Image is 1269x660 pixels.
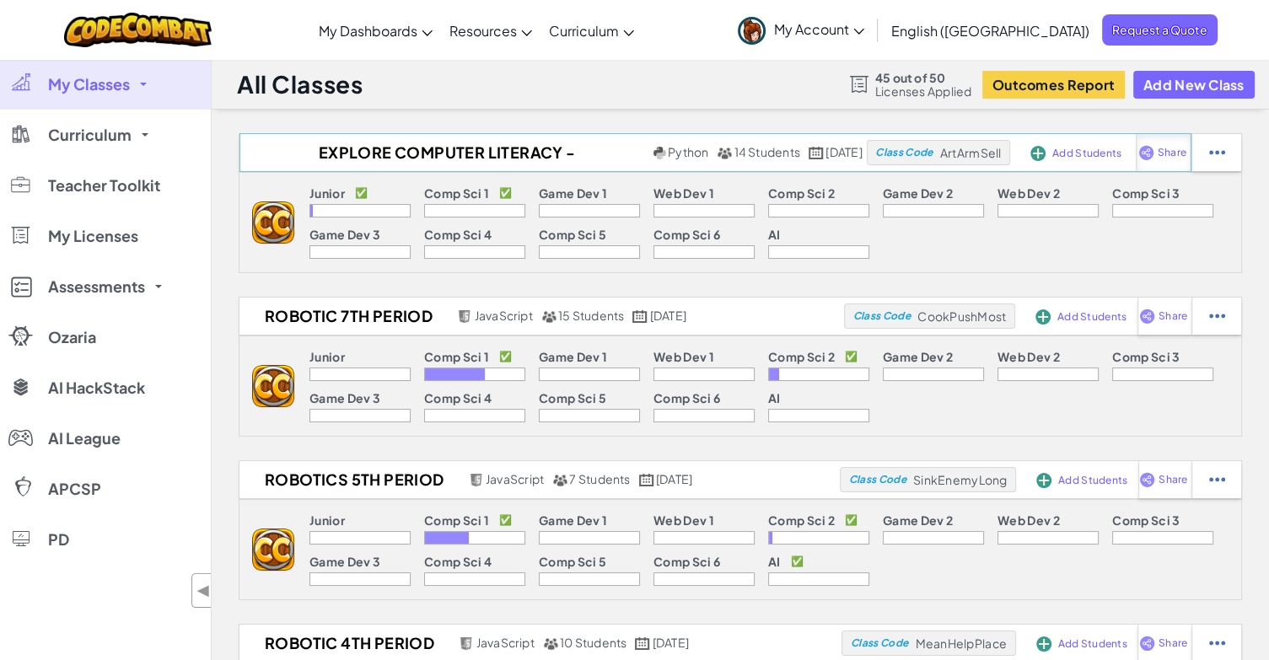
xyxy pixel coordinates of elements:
[355,186,368,200] p: ✅
[539,555,606,568] p: Comp Sci 5
[656,471,692,486] span: [DATE]
[424,555,492,568] p: Comp Sci 4
[845,513,858,527] p: ✅
[940,145,1002,160] span: ArtArmSell
[1209,472,1225,487] img: IconStudentEllipsis.svg
[424,350,489,363] p: Comp Sci 1
[1057,312,1127,322] span: Add Students
[768,228,781,241] p: AI
[1112,350,1180,363] p: Comp Sci 3
[309,228,380,241] p: Game Dev 3
[486,471,544,486] span: JavaScript
[791,555,804,568] p: ✅
[734,144,800,159] span: 14 Students
[913,472,1007,487] span: SinkEnemyLong
[653,513,714,527] p: Web Dev 1
[639,474,654,486] img: calendar.svg
[457,310,472,323] img: javascript.png
[449,22,517,40] span: Resources
[237,68,363,100] h1: All Classes
[1209,309,1225,324] img: IconStudentEllipsis.svg
[539,391,606,405] p: Comp Sci 5
[48,431,121,446] span: AI League
[653,147,666,159] img: python.png
[1133,71,1255,99] button: Add New Class
[239,140,867,165] a: EXPLORE Computer Literacy - [PERSON_NAME] - 7 Python 14 Students [DATE]
[1209,145,1225,160] img: IconStudentEllipsis.svg
[539,186,607,200] p: Game Dev 1
[196,578,211,603] span: ◀
[1036,636,1051,652] img: IconAddStudents.svg
[252,365,294,407] img: logo
[239,630,842,656] a: Robotic 4th period JavaScript 10 Students [DATE]
[1158,148,1186,158] span: Share
[549,22,619,40] span: Curriculum
[883,8,1098,53] a: English ([GEOGRAPHIC_DATA])
[560,635,627,650] span: 10 Students
[239,303,844,329] a: Robotic 7th period JavaScript 15 Students [DATE]
[917,309,1006,324] span: CookPushMost
[48,77,130,92] span: My Classes
[1139,309,1155,324] img: IconShare_Purple.svg
[309,555,380,568] p: Game Dev 3
[650,308,686,323] span: [DATE]
[499,513,512,527] p: ✅
[1159,475,1187,485] span: Share
[539,513,607,527] p: Game Dev 1
[653,228,720,241] p: Comp Sci 6
[883,186,953,200] p: Game Dev 2
[632,310,648,323] img: calendar.svg
[1030,146,1046,161] img: IconAddStudents.svg
[459,637,474,650] img: javascript.png
[48,330,96,345] span: Ozaria
[848,475,906,485] span: Class Code
[309,513,345,527] p: Junior
[48,380,145,395] span: AI HackStack
[653,350,714,363] p: Web Dev 1
[543,637,558,650] img: MultipleUsers.png
[1102,14,1218,46] span: Request a Quote
[653,391,720,405] p: Comp Sci 6
[239,630,454,656] h2: Robotic 4th period
[875,71,972,84] span: 45 out of 50
[768,555,781,568] p: AI
[883,513,953,527] p: Game Dev 2
[441,8,540,53] a: Resources
[1036,473,1051,488] img: IconAddStudents.svg
[252,201,294,244] img: logo
[1112,186,1180,200] p: Comp Sci 3
[1159,311,1187,321] span: Share
[499,350,512,363] p: ✅
[239,140,649,165] h2: EXPLORE Computer Literacy - [PERSON_NAME] - 7
[1139,636,1155,651] img: IconShare_Purple.svg
[558,308,625,323] span: 15 Students
[424,228,492,241] p: Comp Sci 4
[1058,475,1127,486] span: Add Students
[845,350,858,363] p: ✅
[809,147,824,159] img: calendar.svg
[653,635,689,650] span: [DATE]
[309,186,345,200] p: Junior
[476,635,535,650] span: JavaScript
[239,303,453,329] h2: Robotic 7th period
[475,308,533,323] span: JavaScript
[424,513,489,527] p: Comp Sci 1
[48,228,138,244] span: My Licenses
[424,391,492,405] p: Comp Sci 4
[64,13,212,47] img: CodeCombat logo
[1138,145,1154,160] img: IconShare_Purple.svg
[851,638,908,648] span: Class Code
[1058,639,1127,649] span: Add Students
[309,391,380,405] p: Game Dev 3
[569,471,630,486] span: 7 Students
[774,20,864,38] span: My Account
[239,467,465,492] h2: Robotics 5th period
[424,186,489,200] p: Comp Sci 1
[319,22,417,40] span: My Dashboards
[982,71,1125,99] button: Outcomes Report
[469,474,484,486] img: javascript.png
[48,279,145,294] span: Assessments
[252,529,294,571] img: logo
[1112,513,1180,527] p: Comp Sci 3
